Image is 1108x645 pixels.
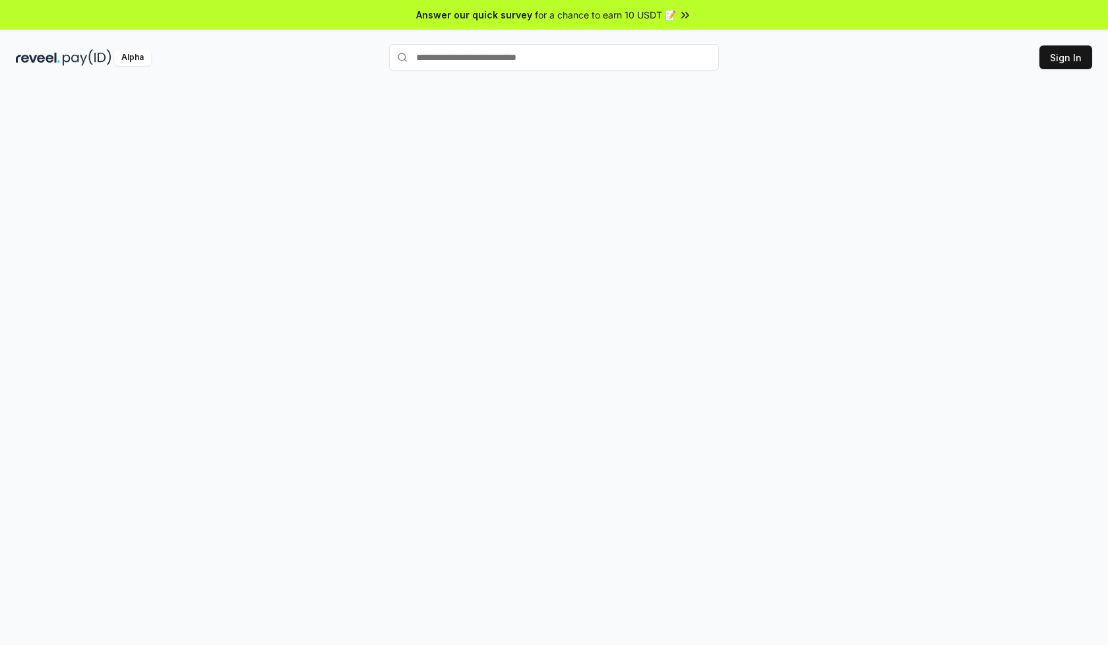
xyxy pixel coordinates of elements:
[114,49,151,66] div: Alpha
[416,8,532,22] span: Answer our quick survey
[1039,45,1092,69] button: Sign In
[535,8,676,22] span: for a chance to earn 10 USDT 📝
[63,49,111,66] img: pay_id
[16,49,60,66] img: reveel_dark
